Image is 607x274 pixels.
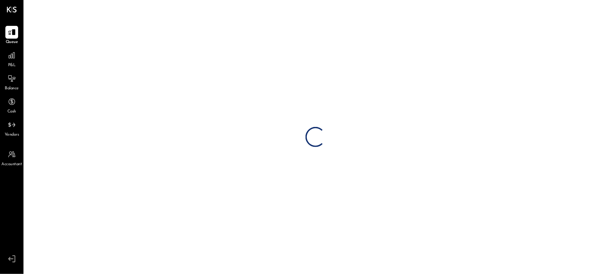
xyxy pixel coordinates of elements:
span: Queue [6,39,18,45]
a: Vendors [0,119,23,138]
span: Cash [7,109,16,115]
span: P&L [8,62,16,68]
span: Accountant [2,162,22,168]
a: P&L [0,49,23,68]
a: Queue [0,26,23,45]
a: Balance [0,72,23,92]
a: Accountant [0,148,23,168]
span: Vendors [5,132,19,138]
span: Balance [5,86,19,92]
a: Cash [0,95,23,115]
